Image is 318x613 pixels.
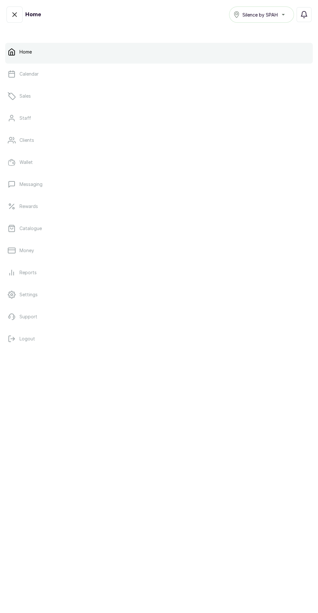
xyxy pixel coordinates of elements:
button: Silence by SPAH [229,6,294,23]
p: Sales [19,93,31,99]
p: Messaging [19,181,43,188]
a: Calendar [5,65,313,83]
p: Reports [19,269,37,276]
p: Home [19,49,32,55]
a: Staff [5,109,313,127]
a: Reports [5,264,313,282]
a: Home [5,43,313,61]
p: Staff [19,115,31,121]
a: Clients [5,131,313,149]
p: Clients [19,137,34,143]
button: Logout [5,330,313,348]
p: Catalogue [19,225,42,232]
a: Messaging [5,175,313,193]
a: Money [5,241,313,260]
p: Wallet [19,159,33,166]
p: Settings [19,291,38,298]
p: Support [19,313,37,320]
a: Catalogue [5,219,313,238]
a: Wallet [5,153,313,171]
a: Sales [5,87,313,105]
p: Money [19,247,34,254]
a: Rewards [5,197,313,215]
span: Silence by SPAH [242,11,278,18]
p: Logout [19,336,35,342]
a: Settings [5,286,313,304]
p: Calendar [19,71,39,77]
p: Rewards [19,203,38,210]
h1: Home [25,11,41,18]
a: Support [5,308,313,326]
